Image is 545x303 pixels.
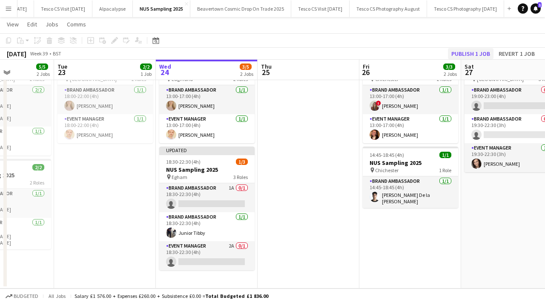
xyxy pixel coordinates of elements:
[370,152,404,158] span: 14:45-18:45 (4h)
[363,159,458,167] h3: NUS Sampling 2025
[205,293,268,299] span: Total Budgeted £1 836.00
[233,174,248,180] span: 3 Roles
[28,50,49,57] span: Week 39
[3,19,22,30] a: View
[133,0,190,17] button: NUS Sampling 2025
[444,71,457,77] div: 2 Jobs
[190,0,291,17] button: Beavertown Cosmic Drop On Trade 2025
[363,55,458,143] app-job-card: 13:00-17:00 (4h)2/2NUS Sampling 2025 Chichester2 RolesBrand Ambassador1/113:00-17:00 (4h)![PERSON...
[57,55,153,143] app-job-card: 18:00-22:00 (4h)2/2NUS Sampling 2025 [GEOGRAPHIC_DATA]2 RolesBrand Ambassador1/118:00-22:00 (4h)[...
[24,19,40,30] a: Edit
[47,293,67,299] span: All jobs
[375,167,399,173] span: Chichester
[7,20,19,28] span: View
[439,167,451,173] span: 1 Role
[439,152,451,158] span: 1/1
[53,50,61,57] div: BST
[443,63,455,70] span: 3/3
[427,0,504,17] button: Tesco CS Photography [DATE]
[92,0,133,17] button: Alpacalypse
[376,101,381,106] span: !
[363,85,458,114] app-card-role: Brand Ambassador1/113:00-17:00 (4h)![PERSON_NAME]
[465,63,474,70] span: Sat
[14,293,38,299] span: Budgeted
[159,55,255,143] app-job-card: 13:00-17:00 (4h)2/2NUS Sampling 2025 Edgmond2 RolesBrand Ambassador1/113:00-17:00 (4h)[PERSON_NAM...
[4,291,40,301] button: Budgeted
[140,63,152,70] span: 2/2
[240,63,252,70] span: 3/5
[159,147,255,270] app-job-card: Updated18:30-22:30 (4h)1/3NUS Sampling 2025 Egham3 RolesBrand Ambassador1A0/118:30-22:30 (4h) Bra...
[166,159,201,165] span: 18:30-22:30 (4h)
[159,114,255,143] app-card-role: Event Manager1/113:00-17:00 (4h)[PERSON_NAME]
[57,63,67,70] span: Tue
[34,0,92,17] button: Tesco CS Visit [DATE]
[159,85,255,114] app-card-role: Brand Ambassador1/113:00-17:00 (4h)[PERSON_NAME]
[57,114,153,143] app-card-role: Event Manager1/118:00-22:00 (4h)[PERSON_NAME]
[159,212,255,241] app-card-role: Brand Ambassador1/118:30-22:30 (4h)Junior Tibby
[67,20,86,28] span: Comms
[7,49,26,58] div: [DATE]
[42,19,62,30] a: Jobs
[538,2,542,8] span: 1
[37,71,50,77] div: 2 Jobs
[350,0,427,17] button: Tesco CS Photography August
[57,85,153,114] app-card-role: Brand Ambassador1/118:00-22:00 (4h)[PERSON_NAME]
[260,67,272,77] span: 25
[56,67,67,77] span: 23
[172,174,187,180] span: Egham
[363,63,370,70] span: Fri
[363,176,458,208] app-card-role: Brand Ambassador1/114:45-18:45 (4h)[PERSON_NAME] De la [PERSON_NAME]
[141,71,152,77] div: 1 Job
[495,48,538,59] button: Revert 1 job
[159,147,255,153] div: Updated
[159,63,171,70] span: Wed
[159,241,255,270] app-card-role: Event Manager2A0/118:30-22:30 (4h)
[240,71,253,77] div: 2 Jobs
[159,183,255,212] app-card-role: Brand Ambassador1A0/118:30-22:30 (4h)
[63,19,89,30] a: Comms
[159,166,255,173] h3: NUS Sampling 2025
[448,48,493,59] button: Publish 1 job
[531,3,541,14] a: 1
[363,147,458,208] app-job-card: 14:45-18:45 (4h)1/1NUS Sampling 2025 Chichester1 RoleBrand Ambassador1/114:45-18:45 (4h)[PERSON_N...
[30,179,44,186] span: 2 Roles
[291,0,350,17] button: Tesco CS Visit [DATE]
[363,114,458,143] app-card-role: Event Manager1/113:00-17:00 (4h)[PERSON_NAME]
[46,20,58,28] span: Jobs
[75,293,268,299] div: Salary £1 576.00 + Expenses £260.00 + Subsistence £0.00 =
[32,164,44,170] span: 2/2
[361,67,370,77] span: 26
[236,159,248,165] span: 1/3
[463,67,474,77] span: 27
[261,63,272,70] span: Thu
[36,63,48,70] span: 5/5
[158,67,171,77] span: 24
[27,20,37,28] span: Edit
